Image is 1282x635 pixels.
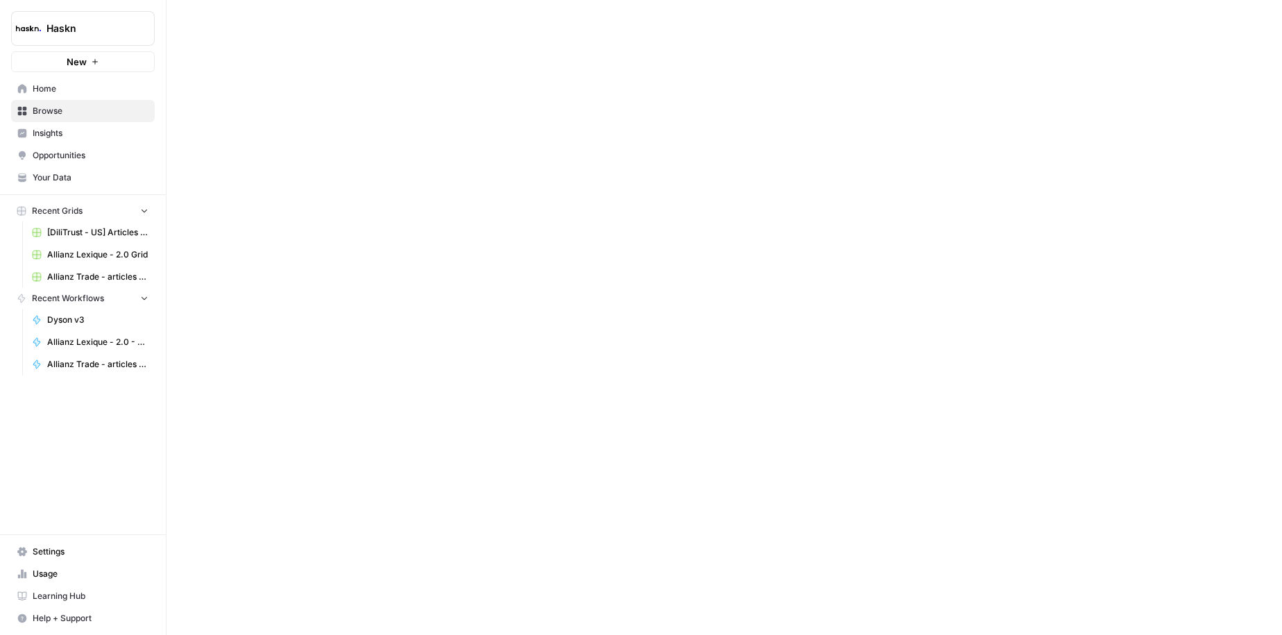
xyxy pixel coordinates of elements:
img: Haskn Logo [16,16,41,41]
span: Allianz Lexique - 2.0 Grid [47,248,148,261]
a: Allianz Trade - articles de blog Grid [26,266,155,288]
button: Workspace: Haskn [11,11,155,46]
span: New [67,55,87,69]
a: Dyson v3 [26,309,155,331]
a: Your Data [11,167,155,189]
span: Allianz Lexique - 2.0 - Emprunteur - août 2025 [47,336,148,348]
span: Recent Workflows [32,292,104,305]
button: Recent Grids [11,201,155,221]
a: Settings [11,541,155,563]
span: Settings [33,545,148,558]
span: Opportunities [33,149,148,162]
span: Allianz Trade - articles de blog [47,358,148,371]
a: Learning Hub [11,585,155,607]
span: Browse [33,105,148,117]
button: Help + Support [11,607,155,629]
span: Dyson v3 [47,314,148,326]
button: New [11,51,155,72]
span: Home [33,83,148,95]
a: Home [11,78,155,100]
a: Browse [11,100,155,122]
span: Your Data [33,171,148,184]
span: Usage [33,568,148,580]
span: Help + Support [33,612,148,625]
span: Insights [33,127,148,139]
span: Recent Grids [32,205,83,217]
a: Allianz Lexique - 2.0 - Emprunteur - août 2025 [26,331,155,353]
a: [DiliTrust - US] Articles de blog 700-1000 mots Grid [26,221,155,244]
span: Haskn [46,22,130,35]
span: Learning Hub [33,590,148,602]
span: Allianz Trade - articles de blog Grid [47,271,148,283]
a: Usage [11,563,155,585]
a: Opportunities [11,144,155,167]
span: [DiliTrust - US] Articles de blog 700-1000 mots Grid [47,226,148,239]
a: Insights [11,122,155,144]
a: Allianz Trade - articles de blog [26,353,155,375]
a: Allianz Lexique - 2.0 Grid [26,244,155,266]
button: Recent Workflows [11,288,155,309]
